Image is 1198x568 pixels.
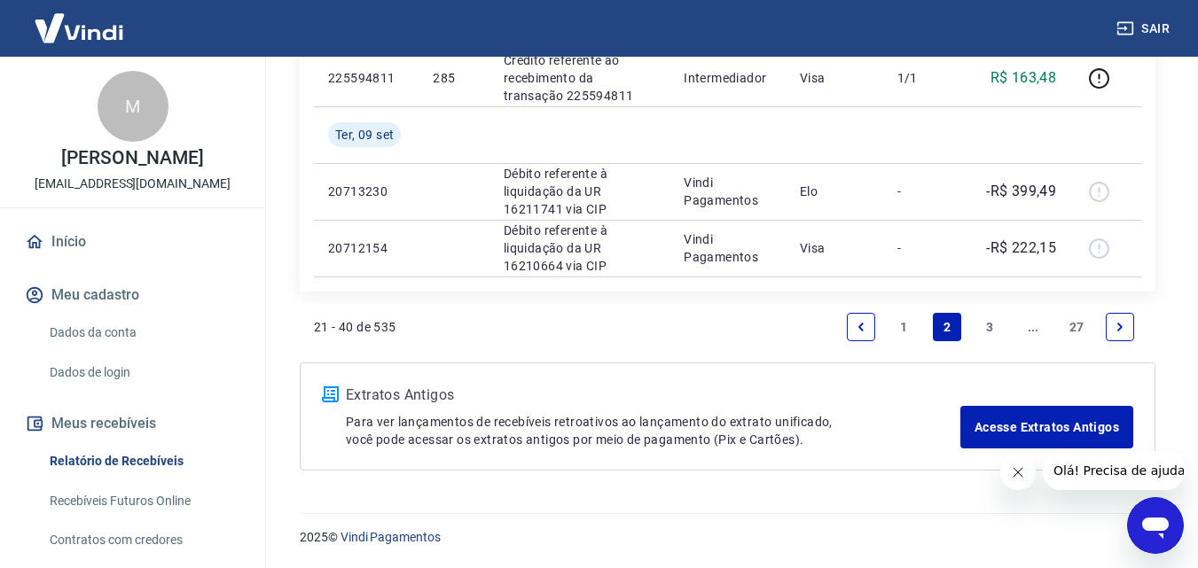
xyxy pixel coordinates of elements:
p: - [897,183,950,200]
a: Page 27 [1062,313,1092,341]
span: Olá! Precisa de ajuda? [11,12,149,27]
div: M [98,71,168,142]
p: 2025 © [300,528,1155,547]
a: Recebíveis Futuros Online [43,483,244,519]
img: ícone [322,386,339,402]
button: Sair [1113,12,1177,45]
p: 20713230 [328,183,404,200]
p: Débito referente à liquidação da UR 16210664 via CIP [504,222,655,275]
p: Visa [800,239,869,257]
button: Meus recebíveis [21,404,244,443]
p: 225594811 [328,69,404,87]
a: Vindi Pagamentos [341,530,441,544]
p: Vindi Pagamentos [684,230,771,266]
a: Jump forward [1019,313,1047,341]
p: Para ver lançamentos de recebíveis retroativos ao lançamento do extrato unificado, você pode aces... [346,413,960,448]
a: Contratos com credores [43,522,244,558]
span: Ter, 09 set [335,126,394,144]
p: Extratos Antigos [346,385,960,406]
p: 21 - 40 de 535 [314,318,396,336]
a: Page 2 is your current page [933,313,961,341]
p: Vindi Pagamentos [684,174,771,209]
p: -R$ 399,49 [986,181,1056,202]
a: Relatório de Recebíveis [43,443,244,479]
ul: Pagination [840,306,1141,348]
p: Crédito referente ao recebimento da transação 225594811 [504,51,655,105]
button: Meu cadastro [21,276,244,315]
p: [PERSON_NAME] [61,149,203,167]
a: Previous page [847,313,875,341]
p: Débito referente à liquidação da UR 16211741 via CIP [504,165,655,218]
a: Page 3 [976,313,1005,341]
a: Início [21,222,244,261]
p: Elo [800,183,869,200]
p: -R$ 222,15 [986,237,1056,259]
a: Next page [1106,313,1134,341]
p: [EMAIL_ADDRESS][DOMAIN_NAME] [35,175,231,193]
a: Dados da conta [43,315,244,351]
p: Intermediador [684,69,771,87]
p: 285 [433,69,474,87]
p: 1/1 [897,69,950,87]
a: Dados de login [43,354,244,391]
a: Acesse Extratos Antigos [960,406,1133,448]
iframe: Botão para abrir a janela de mensagens [1127,497,1184,554]
p: 20712154 [328,239,404,257]
img: Vindi [21,1,137,55]
a: Page 1 [890,313,919,341]
iframe: Mensagem da empresa [1043,451,1184,490]
p: Visa [800,69,869,87]
p: - [897,239,950,257]
iframe: Fechar mensagem [1000,455,1036,490]
p: R$ 163,48 [991,67,1057,89]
